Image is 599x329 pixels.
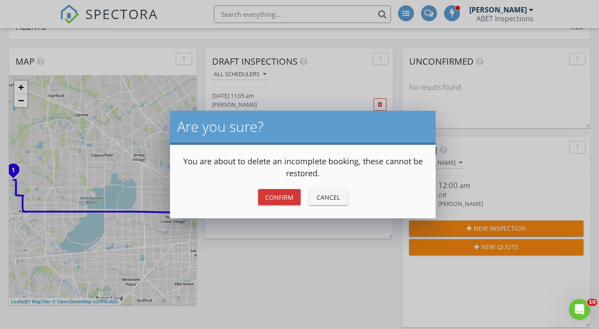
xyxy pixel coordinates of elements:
span: 10 [587,299,597,306]
div: Cancel [316,193,341,202]
iframe: Intercom live chat [569,299,590,320]
div: Confirm [265,193,294,202]
button: Cancel [309,189,348,205]
h2: Are you sure? [177,118,429,135]
p: You are about to delete an incomplete booking, these cannot be restored. [181,155,425,179]
button: Confirm [258,189,301,205]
